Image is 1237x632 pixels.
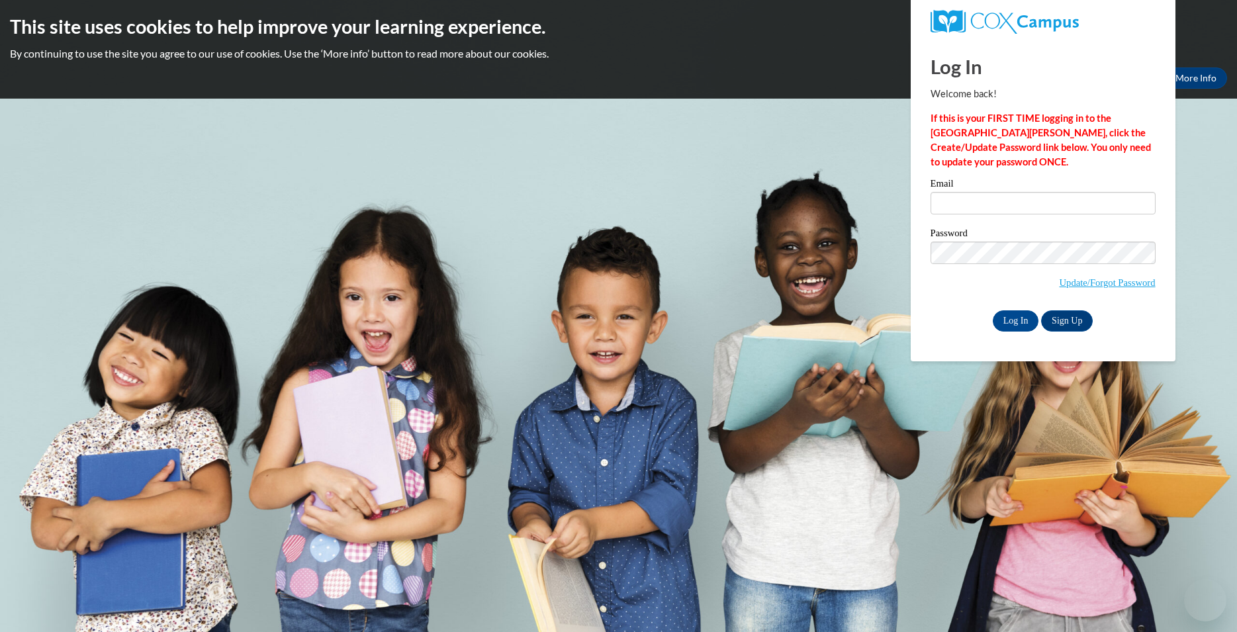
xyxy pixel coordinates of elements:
[10,46,1227,61] p: By continuing to use the site you agree to our use of cookies. Use the ‘More info’ button to read...
[1165,68,1227,89] a: More Info
[1184,579,1226,621] iframe: Button to launch messaging window
[1059,277,1155,288] a: Update/Forgot Password
[1041,310,1093,332] a: Sign Up
[931,113,1151,167] strong: If this is your FIRST TIME logging in to the [GEOGRAPHIC_DATA][PERSON_NAME], click the Create/Upd...
[931,179,1156,192] label: Email
[993,310,1039,332] input: Log In
[931,10,1156,34] a: COX Campus
[10,13,1227,40] h2: This site uses cookies to help improve your learning experience.
[931,228,1156,242] label: Password
[931,10,1079,34] img: COX Campus
[931,53,1156,80] h1: Log In
[931,87,1156,101] p: Welcome back!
